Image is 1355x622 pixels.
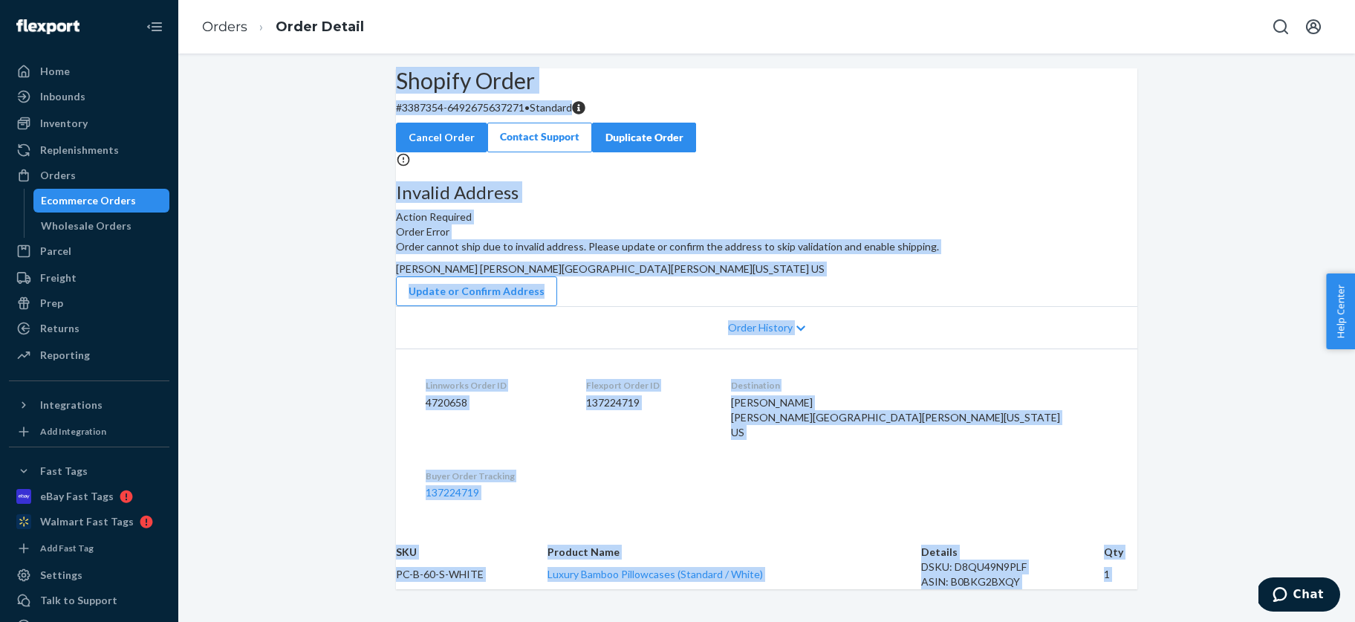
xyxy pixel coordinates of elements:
div: Freight [40,270,77,285]
a: Parcel [9,239,169,263]
div: Fast Tags [40,464,88,479]
dt: Buyer Order Tracking [426,470,562,482]
span: Standard [530,101,572,114]
span: [PERSON_NAME] [PERSON_NAME][GEOGRAPHIC_DATA][PERSON_NAME][US_STATE] US [396,262,825,275]
td: 1 [1104,560,1137,589]
div: Integrations [40,398,103,412]
a: Freight [9,266,169,290]
h3: Invalid Address [396,183,1137,202]
button: Open Search Box [1266,12,1296,42]
a: Home [9,59,169,83]
a: Returns [9,317,169,340]
a: Inbounds [9,85,169,108]
td: PC-B-60-S-WHITE [396,560,547,589]
a: Walmart Fast Tags [9,510,169,534]
div: Action Required [396,183,1137,224]
button: Talk to Support [9,589,169,612]
a: Reporting [9,343,169,367]
a: Orders [9,163,169,187]
div: Orders [40,168,76,183]
div: Parcel [40,244,71,259]
a: Prep [9,291,169,315]
div: Add Fast Tag [40,542,94,554]
div: eBay Fast Tags [40,489,114,504]
button: Cancel Order [396,123,487,152]
dt: Linnworks Order ID [426,379,562,392]
div: Home [40,64,70,79]
span: Order History [728,320,793,335]
button: Open account menu [1299,12,1328,42]
button: Fast Tags [9,459,169,483]
div: Replenishments [40,143,119,158]
ol: breadcrumbs [190,5,376,49]
dt: Destination [731,379,1108,392]
div: Talk to Support [40,593,117,608]
div: Wholesale Orders [41,218,131,233]
a: Contact Support [487,123,592,152]
header: Order Error [396,224,1137,239]
div: Inbounds [40,89,85,104]
a: 137224719 [426,486,479,499]
img: Flexport logo [16,19,79,34]
a: Orders [202,19,247,35]
button: Update or Confirm Address [396,276,557,306]
th: Product Name [547,545,920,560]
div: ASIN: B0BKG2BXQY [921,574,1104,589]
p: # 3387354-6492675637271 [396,100,1137,115]
a: Inventory [9,111,169,135]
div: Returns [40,321,79,336]
button: Help Center [1326,273,1355,349]
th: Qty [1104,545,1137,560]
button: Duplicate Order [592,123,696,152]
button: Integrations [9,393,169,417]
div: Inventory [40,116,88,131]
iframe: Opens a widget where you can chat to one of our agents [1258,577,1340,615]
div: DSKU: D8QU49N9PLF [921,560,1104,574]
a: Settings [9,563,169,587]
a: Order Detail [276,19,364,35]
span: • [524,101,530,114]
button: Close Navigation [140,12,169,42]
th: Details [921,545,1104,560]
div: Add Integration [40,425,106,438]
div: Duplicate Order [605,130,683,145]
div: Ecommerce Orders [41,193,136,208]
a: eBay Fast Tags [9,485,169,508]
dt: Flexport Order ID [586,379,707,392]
span: [PERSON_NAME] [PERSON_NAME][GEOGRAPHIC_DATA][PERSON_NAME][US_STATE] US [731,396,1060,438]
a: Add Fast Tag [9,540,169,557]
p: Order cannot ship due to invalid address. Please update or confirm the address to skip validation... [396,239,1137,254]
a: Wholesale Orders [33,214,170,238]
dd: 4720658 [426,395,562,410]
div: Reporting [40,348,90,363]
th: SKU [396,545,547,560]
a: Ecommerce Orders [33,189,170,213]
div: Walmart Fast Tags [40,514,134,529]
a: Replenishments [9,138,169,162]
div: Settings [40,568,82,583]
a: Luxury Bamboo Pillowcases (Standard / White) [547,568,763,580]
h2: Shopify Order [396,68,1137,93]
div: Prep [40,296,63,311]
a: Add Integration [9,423,169,441]
dd: 137224719 [586,395,707,410]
